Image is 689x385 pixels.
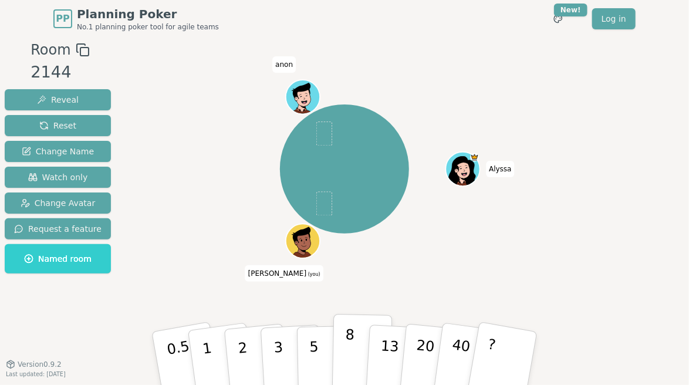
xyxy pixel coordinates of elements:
[287,225,319,257] button: Click to change your avatar
[554,4,587,16] div: New!
[5,244,111,273] button: Named room
[21,197,96,209] span: Change Avatar
[245,265,323,282] span: Click to change your name
[28,171,88,183] span: Watch only
[77,6,219,22] span: Planning Poker
[470,153,479,161] span: Alyssa is the host
[18,360,62,369] span: Version 0.9.2
[592,8,636,29] a: Log in
[486,161,515,177] span: Click to change your name
[6,371,66,377] span: Last updated: [DATE]
[272,56,296,73] span: Click to change your name
[6,360,62,369] button: Version0.9.2
[39,120,76,131] span: Reset
[5,141,111,162] button: Change Name
[5,167,111,188] button: Watch only
[53,6,219,32] a: PPPlanning PokerNo.1 planning poker tool for agile teams
[56,12,69,26] span: PP
[77,22,219,32] span: No.1 planning poker tool for agile teams
[5,218,111,239] button: Request a feature
[5,115,111,136] button: Reset
[31,39,70,60] span: Room
[5,89,111,110] button: Reveal
[306,272,320,277] span: (you)
[24,253,92,265] span: Named room
[37,94,79,106] span: Reveal
[22,146,94,157] span: Change Name
[14,223,102,235] span: Request a feature
[548,8,569,29] button: New!
[5,192,111,214] button: Change Avatar
[31,60,89,85] div: 2144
